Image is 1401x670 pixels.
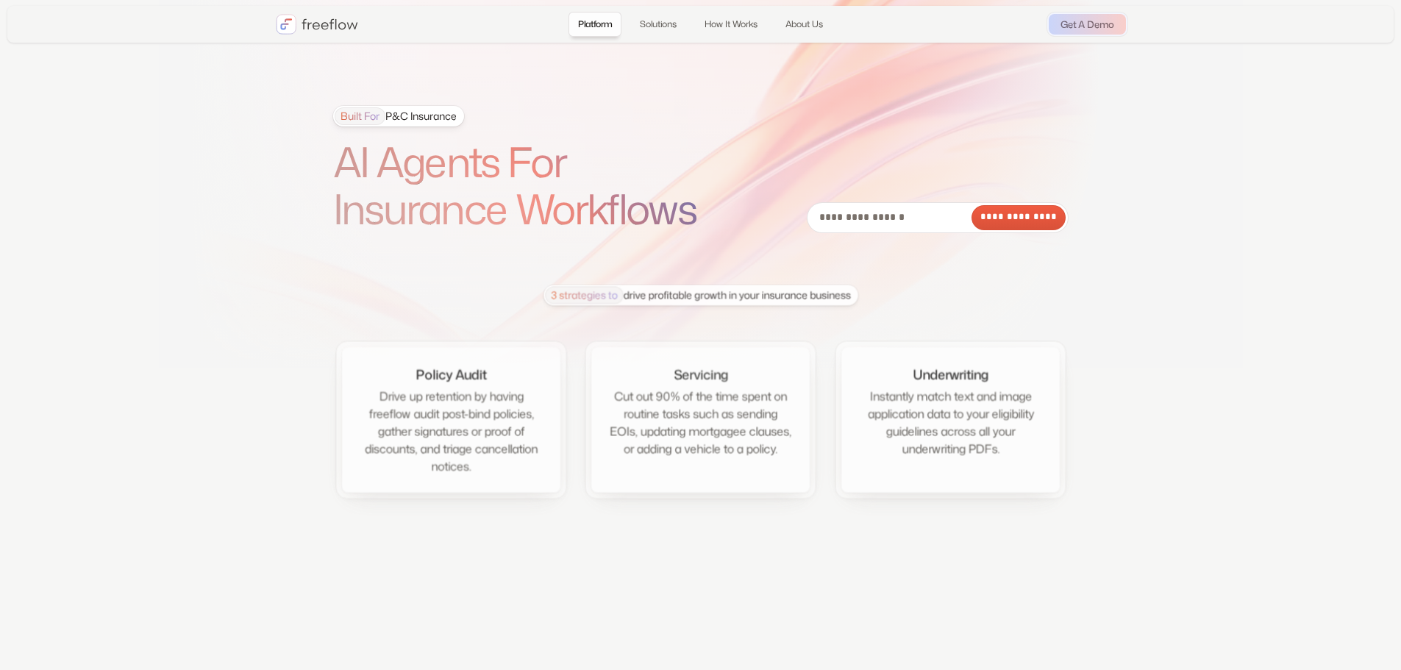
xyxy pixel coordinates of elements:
[568,12,621,37] a: Platform
[695,12,767,37] a: How It Works
[1049,14,1126,35] a: Get A Demo
[545,286,623,304] span: 3 strategies to
[630,12,686,37] a: Solutions
[545,286,851,304] div: drive profitable growth in your insurance business
[335,107,385,125] span: Built For
[609,387,792,457] div: Cut out 90% of the time spent on routine tasks such as sending EOIs, updating mortgagee clauses, ...
[276,14,358,35] a: home
[776,12,833,37] a: About Us
[333,138,738,233] h1: AI Agents For Insurance Workflows
[335,107,457,125] div: P&C Insurance
[913,365,988,385] div: Underwriting
[359,387,542,474] div: Drive up retention by having freeflow audit post-bind policies, gather signatures or proof of dis...
[807,202,1069,233] form: Email Form
[858,387,1041,457] div: Instantly match text and image application data to your eligibility guidelines across all your un...
[674,365,727,385] div: Servicing
[416,365,486,385] div: Policy Audit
